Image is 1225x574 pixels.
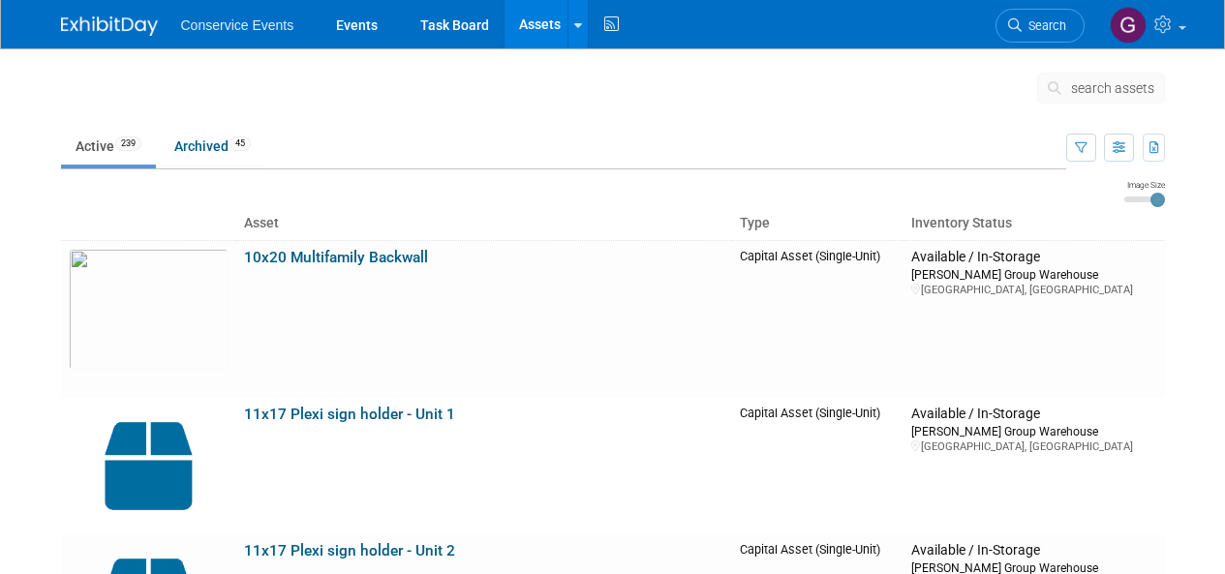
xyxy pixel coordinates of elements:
[236,207,733,240] th: Asset
[911,406,1156,423] div: Available / In-Storage
[1037,73,1165,104] button: search assets
[61,16,158,36] img: ExhibitDay
[181,17,294,33] span: Conservice Events
[160,128,265,165] a: Archived45
[911,542,1156,559] div: Available / In-Storage
[1124,179,1165,191] div: Image Size
[244,542,455,559] a: 11x17 Plexi sign holder - Unit 2
[1022,18,1066,33] span: Search
[911,423,1156,439] div: [PERSON_NAME] Group Warehouse
[244,249,428,266] a: 10x20 Multifamily Backwall
[115,136,141,151] span: 239
[732,398,903,534] td: Capital Asset (Single-Unit)
[244,406,455,423] a: 11x17 Plexi sign holder - Unit 1
[69,406,229,527] img: Capital-Asset-Icon-2.png
[732,207,903,240] th: Type
[230,136,251,151] span: 45
[61,128,156,165] a: Active239
[1071,80,1154,96] span: search assets
[911,439,1156,454] div: [GEOGRAPHIC_DATA], [GEOGRAPHIC_DATA]
[911,283,1156,297] div: [GEOGRAPHIC_DATA], [GEOGRAPHIC_DATA]
[995,9,1085,43] a: Search
[1110,7,1147,44] img: Gayle Reese
[911,249,1156,266] div: Available / In-Storage
[732,240,903,398] td: Capital Asset (Single-Unit)
[911,266,1156,283] div: [PERSON_NAME] Group Warehouse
